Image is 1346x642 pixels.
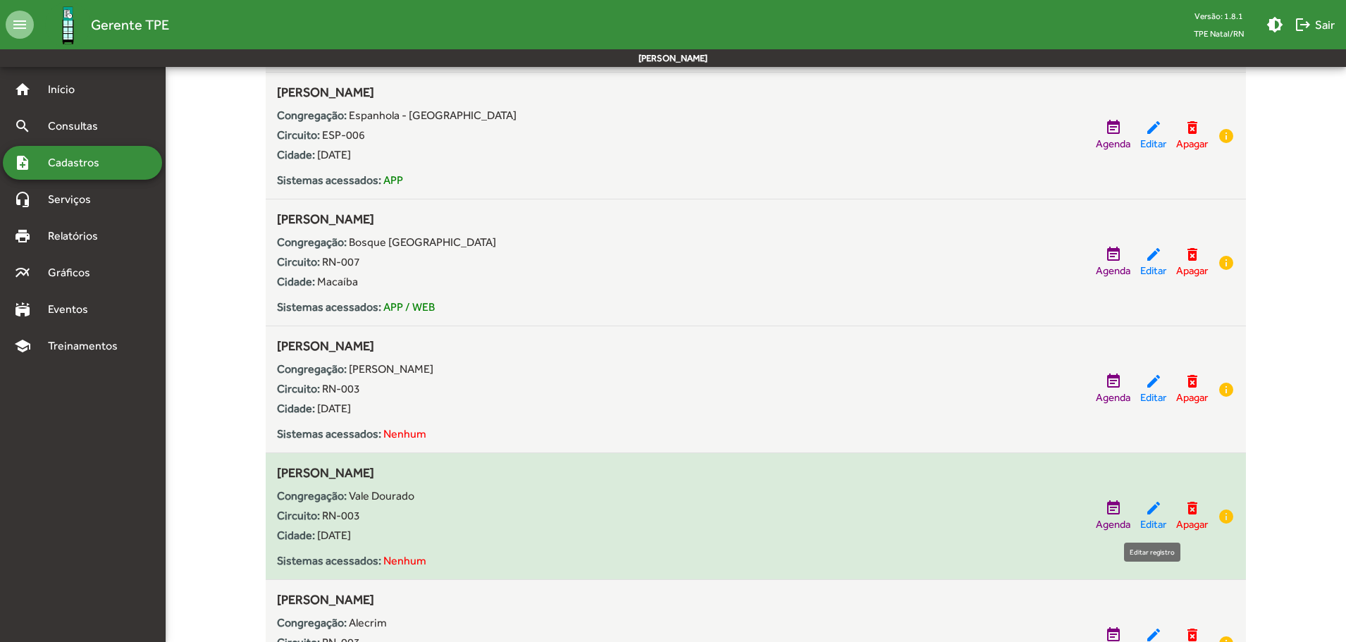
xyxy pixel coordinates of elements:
[277,85,374,99] span: [PERSON_NAME]
[14,81,31,98] mat-icon: home
[14,338,31,354] mat-icon: school
[39,338,135,354] span: Treinamentos
[91,13,169,36] span: Gerente TPE
[6,11,34,39] mat-icon: menu
[14,191,31,208] mat-icon: headset_mic
[349,109,517,122] span: Espanhola - [GEOGRAPHIC_DATA]
[39,264,109,281] span: Gráficos
[277,235,347,249] strong: Congregação:
[14,228,31,245] mat-icon: print
[277,173,381,187] strong: Sistemas acessados:
[349,489,414,502] span: Vale Dourado
[383,173,403,187] span: APP
[1096,136,1130,152] span: Agenda
[1184,246,1201,263] mat-icon: delete_forever
[277,338,374,353] span: [PERSON_NAME]
[383,427,426,440] span: Nenhum
[14,301,31,318] mat-icon: stadium
[349,362,433,376] span: [PERSON_NAME]
[277,402,315,415] strong: Cidade:
[1140,517,1166,533] span: Editar
[1184,119,1201,136] mat-icon: delete_forever
[322,128,365,142] span: ESP-006
[39,154,118,171] span: Cadastros
[1218,254,1235,271] mat-icon: info
[277,509,320,522] strong: Circuito:
[277,362,347,376] strong: Congregação:
[1184,500,1201,517] mat-icon: delete_forever
[1145,119,1162,136] mat-icon: edit
[34,2,169,48] a: Gerente TPE
[349,235,496,249] span: Bosque [GEOGRAPHIC_DATA]
[1145,246,1162,263] mat-icon: edit
[1218,381,1235,398] mat-icon: info
[1176,263,1208,279] span: Apagar
[1218,508,1235,525] mat-icon: info
[39,301,107,318] span: Eventos
[39,228,116,245] span: Relatórios
[1295,16,1311,33] mat-icon: logout
[1105,500,1122,517] mat-icon: event_note
[277,489,347,502] strong: Congregação:
[1105,119,1122,136] mat-icon: event_note
[14,264,31,281] mat-icon: multiline_chart
[277,148,315,161] strong: Cidade:
[277,427,381,440] strong: Sistemas acessados:
[1140,136,1166,152] span: Editar
[39,191,110,208] span: Serviços
[1096,263,1130,279] span: Agenda
[1105,373,1122,390] mat-icon: event_note
[322,382,360,395] span: RN-003
[1289,12,1340,37] button: Sair
[349,616,387,629] span: Alecrim
[1096,390,1130,406] span: Agenda
[317,275,358,288] span: Macaíba
[277,275,315,288] strong: Cidade:
[1183,25,1255,42] span: TPE Natal/RN
[383,554,426,567] span: Nenhum
[383,300,435,314] span: APP / WEB
[317,148,351,161] span: [DATE]
[322,509,360,522] span: RN-003
[277,529,315,542] strong: Cidade:
[1140,263,1166,279] span: Editar
[317,529,351,542] span: [DATE]
[1096,517,1130,533] span: Agenda
[277,109,347,122] strong: Congregação:
[277,300,381,314] strong: Sistemas acessados:
[317,402,351,415] span: [DATE]
[277,616,347,629] strong: Congregação:
[277,592,374,607] span: [PERSON_NAME]
[277,465,374,480] span: [PERSON_NAME]
[1145,500,1162,517] mat-icon: edit
[1145,373,1162,390] mat-icon: edit
[39,118,116,135] span: Consultas
[322,255,360,268] span: RN-007
[1176,517,1208,533] span: Apagar
[1266,16,1283,33] mat-icon: brightness_medium
[277,554,381,567] strong: Sistemas acessados:
[39,81,95,98] span: Início
[45,2,91,48] img: Logo
[277,128,320,142] strong: Circuito:
[14,154,31,171] mat-icon: note_add
[277,211,374,226] span: [PERSON_NAME]
[1295,12,1335,37] span: Sair
[1218,128,1235,144] mat-icon: info
[1176,390,1208,406] span: Apagar
[277,382,320,395] strong: Circuito:
[1140,390,1166,406] span: Editar
[1184,373,1201,390] mat-icon: delete_forever
[1105,246,1122,263] mat-icon: event_note
[1183,7,1255,25] div: Versão: 1.8.1
[14,118,31,135] mat-icon: search
[277,255,320,268] strong: Circuito:
[1176,136,1208,152] span: Apagar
